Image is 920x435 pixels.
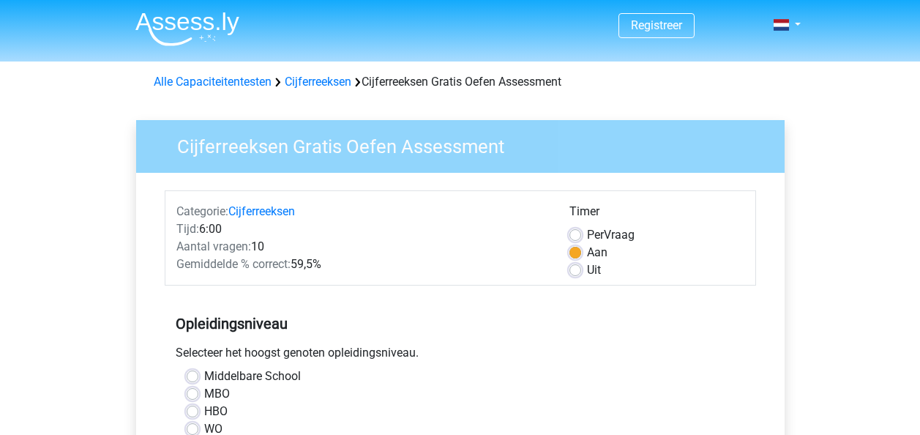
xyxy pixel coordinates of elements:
[587,261,601,279] label: Uit
[148,73,773,91] div: Cijferreeksen Gratis Oefen Assessment
[587,226,635,244] label: Vraag
[204,368,301,385] label: Middelbare School
[285,75,351,89] a: Cijferreeksen
[165,220,558,238] div: 6:00
[160,130,774,158] h3: Cijferreeksen Gratis Oefen Assessment
[204,403,228,420] label: HBO
[228,204,295,218] a: Cijferreeksen
[135,12,239,46] img: Assessly
[154,75,272,89] a: Alle Capaciteitentesten
[165,344,756,368] div: Selecteer het hoogst genoten opleidingsniveau.
[176,309,745,338] h5: Opleidingsniveau
[631,18,682,32] a: Registreer
[165,256,558,273] div: 59,5%
[176,222,199,236] span: Tijd:
[176,257,291,271] span: Gemiddelde % correct:
[587,244,607,261] label: Aan
[587,228,604,242] span: Per
[176,204,228,218] span: Categorie:
[176,239,251,253] span: Aantal vragen:
[165,238,558,256] div: 10
[204,385,230,403] label: MBO
[569,203,744,226] div: Timer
